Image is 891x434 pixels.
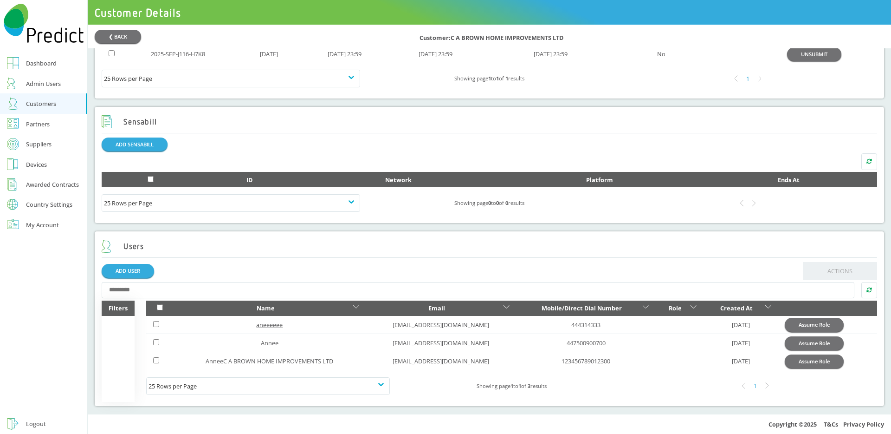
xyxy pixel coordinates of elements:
div: 25 Rows per Page [104,197,358,209]
a: No [657,50,665,58]
div: My Account [26,219,59,230]
a: [EMAIL_ADDRESS][DOMAIN_NAME] [393,339,489,347]
div: Ends At [707,174,870,185]
b: 0 [496,199,499,206]
div: Created At [710,302,763,314]
b: 0 [505,199,508,206]
div: ID [207,174,292,185]
div: Platform [505,174,693,185]
div: 1 [749,380,762,392]
div: Suppliers [26,138,52,150]
div: 25 Rows per Page [148,381,387,392]
button: ❮ BACK [95,30,141,43]
button: Assume Role [785,355,844,368]
b: 0 [488,199,491,206]
button: Assume Role [785,336,844,350]
a: [DATE] [260,50,278,58]
b: 1 [488,75,491,82]
div: Customer: C A BROWN HOME IMPROVEMENTS LTD [420,29,884,43]
a: [DATE] [732,339,750,347]
div: Admin Users [26,78,61,89]
div: 25 Rows per Page [104,73,358,84]
b: 3 [528,382,530,389]
a: [DATE] [732,357,750,365]
a: Annee [261,339,278,347]
h2: Users [102,240,144,253]
div: Customers [26,98,56,109]
div: Country Settings [26,202,72,208]
div: Network [306,174,491,185]
div: Email [373,302,501,314]
div: Mobile/Direct Dial Number [523,302,640,314]
div: Showing page to of results [390,381,633,392]
b: 1 [510,382,513,389]
a: [EMAIL_ADDRESS][DOMAIN_NAME] [393,321,489,329]
a: T&Cs [824,420,838,428]
div: Dashboard [26,58,57,69]
a: 2025-SEP-J116-H7K8 [151,50,205,58]
a: [EMAIL_ADDRESS][DOMAIN_NAME] [393,357,489,365]
div: Awarded Contracts [26,179,79,190]
div: 1 [742,73,754,85]
a: Privacy Policy [843,420,884,428]
a: [DATE] 23:59 [419,50,452,58]
a: 123456789012300 [562,357,610,365]
b: 1 [518,382,521,389]
img: Predict Mobile [4,4,84,43]
a: [DATE] [732,321,750,329]
h2: Sensabill [102,115,157,129]
a: ADD USER [102,264,154,277]
a: aneeeeee [256,321,283,329]
div: Partners [26,118,50,130]
b: 1 [505,75,508,82]
a: 447500900700 [567,339,606,347]
button: ADD SENSABILL [102,138,168,151]
a: 444314333 [571,321,600,329]
div: Devices [26,159,47,170]
a: AnneeC A BROWN HOME IMPROVEMENTS LTD [206,357,333,365]
b: 1 [496,75,499,82]
a: [DATE] 23:59 [328,50,362,58]
div: Showing page to of results [360,73,619,84]
div: Role [663,302,688,314]
div: Filters [102,301,135,316]
div: Logout [26,418,46,429]
button: UNSUBMIT [787,47,841,61]
div: Showing page to of results [360,197,619,209]
button: Assume Role [785,318,844,331]
a: [DATE] 23:59 [534,50,568,58]
div: Name [181,302,351,314]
